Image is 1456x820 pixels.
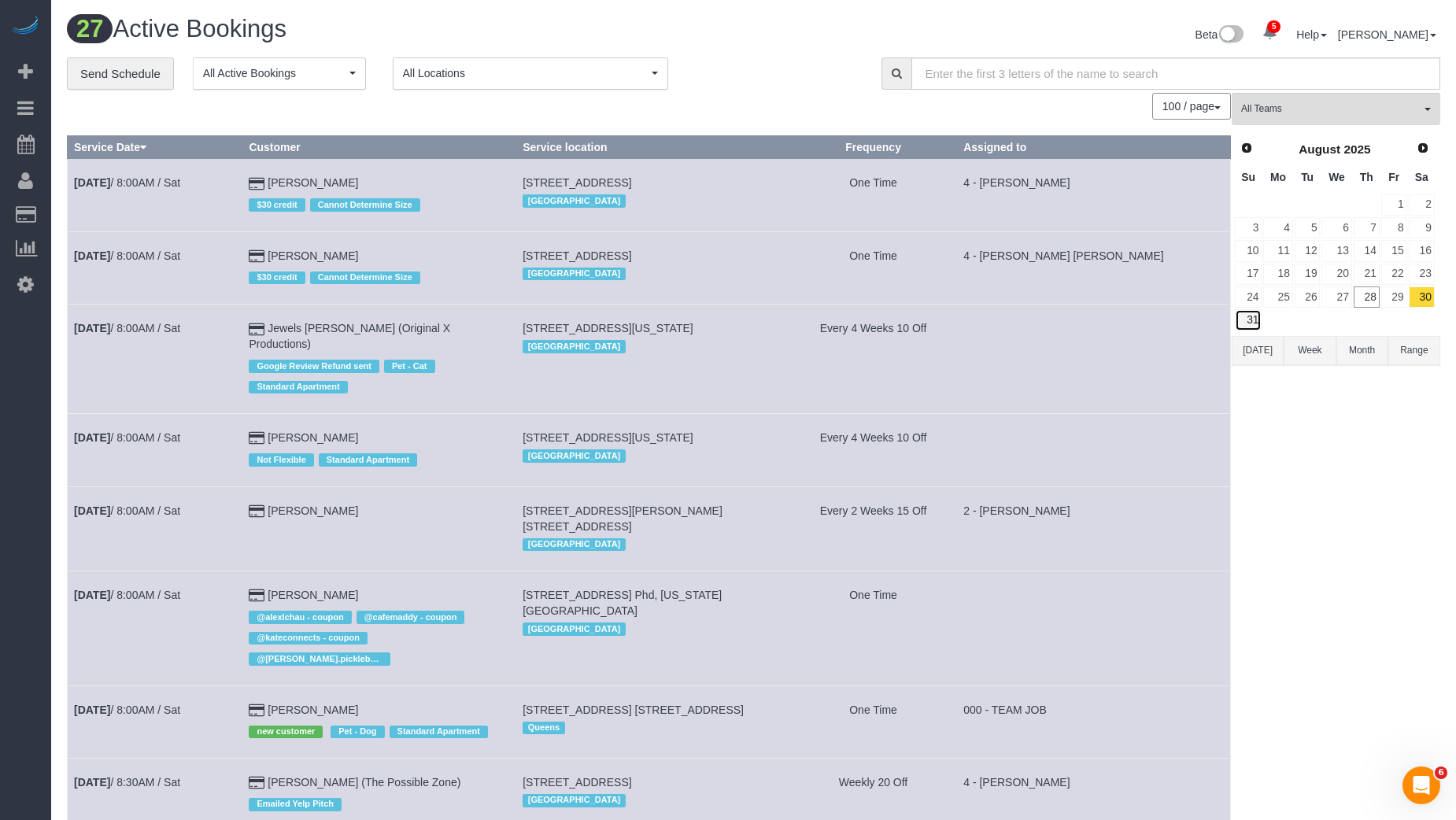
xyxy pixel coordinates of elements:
[523,445,783,466] div: Location
[957,685,1231,758] td: Assigned to
[67,14,113,43] span: 27
[242,231,516,304] td: Customer
[310,271,420,284] span: Cannot Determine Size
[384,360,435,372] span: Pet - Cat
[74,776,180,789] a: [DATE]/ 8:30AM / Sat
[1338,28,1436,41] a: [PERSON_NAME]
[1409,194,1435,216] a: 2
[523,776,631,789] span: [STREET_ADDRESS]
[68,136,242,159] th: Service Date
[516,231,790,304] td: Service location
[268,704,358,716] a: [PERSON_NAME]
[68,414,242,486] td: Schedule date
[74,589,180,601] a: [DATE]/ 8:00AM / Sat
[249,705,264,716] i: Credit Card Payment
[1270,171,1286,183] span: Monday
[319,453,417,466] span: Standard Apartment
[523,264,783,284] div: Location
[523,504,722,533] span: [STREET_ADDRESS][PERSON_NAME] [STREET_ADDRESS]
[268,249,358,262] a: [PERSON_NAME]
[74,504,110,517] b: [DATE]
[1354,240,1380,261] a: 14
[1409,264,1435,285] a: 23
[1409,286,1435,308] a: 30
[1267,20,1280,33] span: 5
[74,504,180,517] a: [DATE]/ 8:00AM / Sat
[1295,286,1321,308] a: 26
[68,159,242,231] td: Schedule date
[74,589,110,601] b: [DATE]
[1235,309,1262,331] a: 31
[249,611,351,623] span: @alexlchau - coupon
[242,414,516,486] td: Customer
[1235,264,1262,285] a: 17
[74,249,180,262] a: [DATE]/ 8:00AM / Sat
[789,486,956,571] td: Frequency
[1381,264,1407,285] a: 22
[67,57,174,90] a: Send Schedule
[523,336,783,356] div: Location
[1263,286,1292,308] a: 25
[1388,171,1399,183] span: Friday
[516,159,790,231] td: Service location
[1195,28,1244,41] a: Beta
[516,136,790,159] th: Service location
[1321,217,1351,238] a: 6
[957,305,1231,414] td: Assigned to
[403,65,648,81] span: All Locations
[1235,240,1262,261] a: 10
[1241,171,1255,183] span: Sunday
[789,685,956,758] td: Frequency
[1321,286,1351,308] a: 27
[957,159,1231,231] td: Assigned to
[1241,102,1421,116] span: All Teams
[249,778,264,789] i: Credit Card Payment
[242,571,516,685] td: Customer
[249,271,305,284] span: $30 credit
[1435,766,1447,779] span: 6
[957,414,1231,486] td: Assigned to
[1415,171,1428,183] span: Saturday
[249,251,264,262] i: Credit Card Payment
[523,194,626,207] span: [GEOGRAPHIC_DATA]
[68,486,242,571] td: Schedule date
[193,57,366,90] button: All Active Bookings
[1402,766,1440,804] iframe: Intercom live chat
[268,504,358,517] a: [PERSON_NAME]
[523,722,565,734] span: Queens
[789,414,956,486] td: Frequency
[249,324,264,335] i: Credit Card Payment
[249,652,390,665] span: @[PERSON_NAME].pickleball - coupon
[1417,142,1429,154] span: Next
[249,360,379,372] span: Google Review Refund sent
[74,322,180,334] a: [DATE]/ 8:00AM / Sat
[1240,142,1253,154] span: Prev
[74,431,180,444] a: [DATE]/ 8:00AM / Sat
[516,571,790,685] td: Service location
[523,619,783,639] div: Location
[331,726,384,738] span: Pet - Dog
[203,65,346,81] span: All Active Bookings
[74,322,110,334] b: [DATE]
[74,431,110,444] b: [DATE]
[523,704,744,716] span: [STREET_ADDRESS] [STREET_ADDRESS]
[523,322,693,334] span: [STREET_ADDRESS][US_STATE]
[1381,286,1407,308] a: 29
[957,231,1231,304] td: Assigned to
[310,198,420,211] span: Cannot Determine Size
[789,231,956,304] td: Frequency
[68,571,242,685] td: Schedule date
[789,571,956,685] td: Frequency
[1336,336,1388,365] button: Month
[523,268,626,280] span: [GEOGRAPHIC_DATA]
[1263,240,1292,261] a: 11
[1232,93,1440,117] ol: All Teams
[1255,16,1285,50] a: 5
[1232,336,1284,365] button: [DATE]
[390,726,488,738] span: Standard Apartment
[957,571,1231,685] td: Assigned to
[1232,93,1440,125] button: All Teams
[1153,93,1231,120] nav: Pagination navigation
[1381,217,1407,238] a: 8
[249,798,342,811] span: Emailed Yelp Pitch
